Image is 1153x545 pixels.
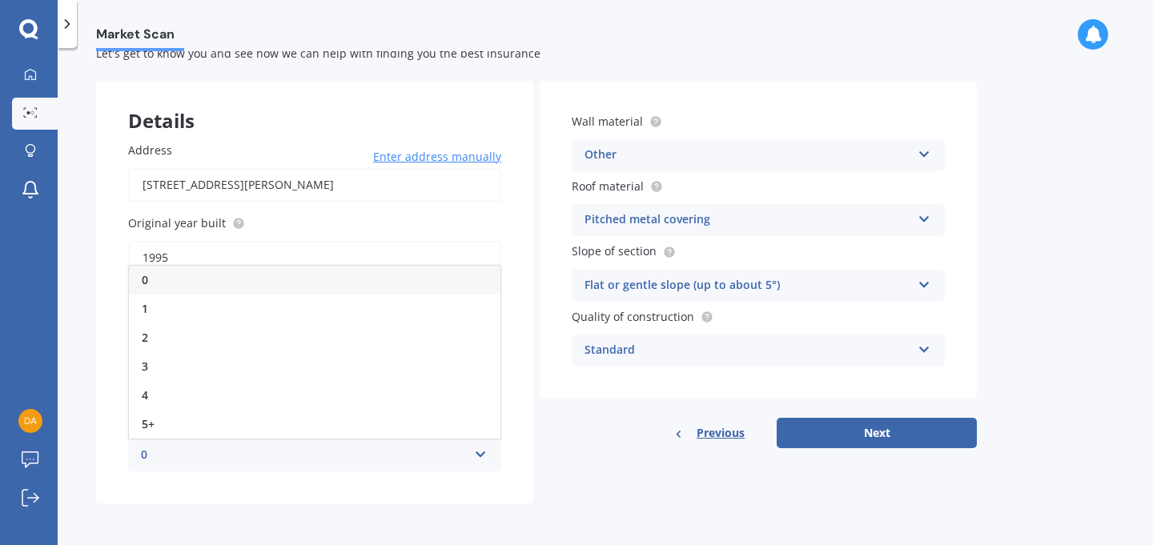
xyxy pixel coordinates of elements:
span: Wall material [572,114,643,129]
span: 4 [142,387,148,403]
div: Other [585,146,911,165]
input: Enter year [128,241,501,275]
span: Let's get to know you and see how we can help with finding you the best insurance [96,46,540,61]
img: 6513d3f12292ef100f96d940a8ac2ea9 [18,409,42,433]
span: Original year built [128,215,226,230]
span: Address [128,142,172,158]
input: Enter address [128,168,501,202]
div: Details [96,81,533,129]
span: Slope of section [572,244,657,259]
span: 3 [142,359,148,374]
span: Market Scan [96,26,184,48]
span: Previous [697,421,745,445]
span: 5+ [142,416,155,431]
span: Quality of construction [572,309,694,324]
span: 2 [142,330,148,345]
div: Flat or gentle slope (up to about 5°) [585,276,911,295]
span: 0 [142,272,148,287]
button: Next [777,418,977,448]
span: Enter address manually [373,149,501,165]
span: Roof material [572,178,644,194]
span: 1 [142,301,148,316]
div: Pitched metal covering [585,210,911,230]
div: Standard [585,341,911,360]
div: 0 [141,446,468,465]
